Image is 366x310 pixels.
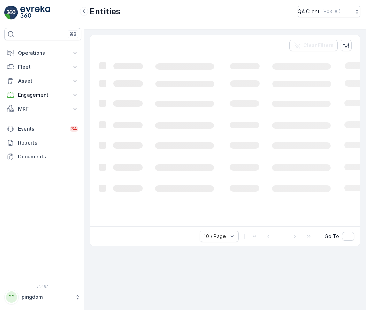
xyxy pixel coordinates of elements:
button: Clear Filters [289,40,338,51]
span: Go To [325,233,339,240]
p: MRF [18,105,67,112]
p: Asset [18,77,67,84]
button: Asset [4,74,81,88]
a: Events34 [4,122,81,136]
p: Engagement [18,91,67,98]
img: logo_light-DOdMpM7g.png [20,6,50,20]
p: Fleet [18,64,67,71]
a: Documents [4,150,81,164]
p: QA Client [298,8,320,15]
p: 34 [71,126,77,132]
button: QA Client(+03:00) [298,6,360,17]
p: ( +03:00 ) [322,9,340,14]
p: Clear Filters [303,42,334,49]
p: pingdom [22,294,71,301]
button: Operations [4,46,81,60]
span: v 1.48.1 [4,284,81,288]
button: MRF [4,102,81,116]
p: Reports [18,139,78,146]
p: Operations [18,50,67,57]
p: Documents [18,153,78,160]
button: PPpingdom [4,290,81,304]
button: Engagement [4,88,81,102]
p: Entities [90,6,121,17]
p: ⌘B [69,31,76,37]
div: PP [6,291,17,303]
img: logo [4,6,18,20]
p: Events [18,125,66,132]
button: Fleet [4,60,81,74]
a: Reports [4,136,81,150]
